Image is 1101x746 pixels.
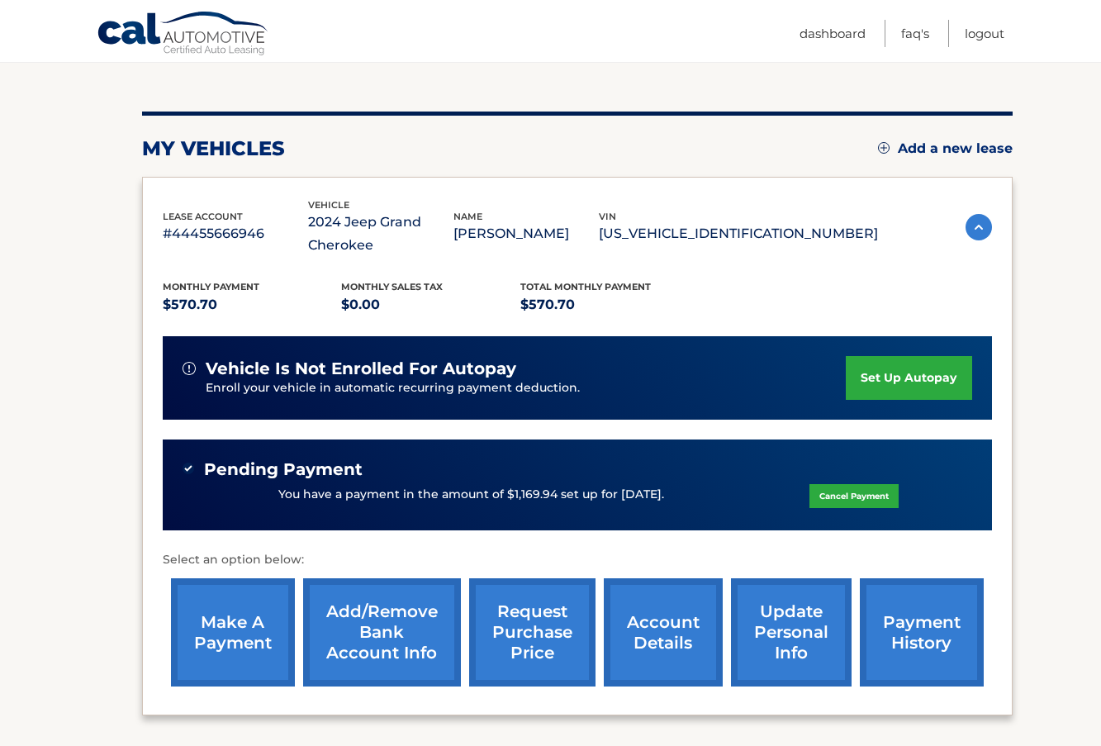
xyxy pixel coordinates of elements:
a: account details [604,578,723,687]
h2: my vehicles [142,136,285,161]
a: Add a new lease [878,140,1013,157]
p: $570.70 [163,293,342,316]
span: Pending Payment [204,459,363,480]
p: #44455666946 [163,222,308,245]
p: [US_VEHICLE_IDENTIFICATION_NUMBER] [599,222,878,245]
span: vehicle [308,199,349,211]
a: request purchase price [469,578,596,687]
a: Logout [965,20,1004,47]
img: add.svg [878,142,890,154]
a: Cal Automotive [97,11,270,59]
span: Monthly sales Tax [341,281,443,292]
p: [PERSON_NAME] [453,222,599,245]
a: make a payment [171,578,295,687]
img: alert-white.svg [183,362,196,375]
p: Enroll your vehicle in automatic recurring payment deduction. [206,379,847,397]
a: Add/Remove bank account info [303,578,461,687]
p: Select an option below: [163,550,992,570]
img: accordion-active.svg [966,214,992,240]
span: vin [599,211,616,222]
img: check-green.svg [183,463,194,474]
span: Total Monthly Payment [520,281,651,292]
p: $570.70 [520,293,700,316]
a: update personal info [731,578,852,687]
span: Monthly Payment [163,281,259,292]
a: Cancel Payment [809,484,899,508]
p: 2024 Jeep Grand Cherokee [308,211,453,257]
span: name [453,211,482,222]
p: $0.00 [341,293,520,316]
a: set up autopay [846,356,971,400]
p: You have a payment in the amount of $1,169.94 set up for [DATE]. [278,486,664,504]
span: lease account [163,211,243,222]
a: Dashboard [800,20,866,47]
span: vehicle is not enrolled for autopay [206,359,516,379]
a: payment history [860,578,984,687]
a: FAQ's [901,20,929,47]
